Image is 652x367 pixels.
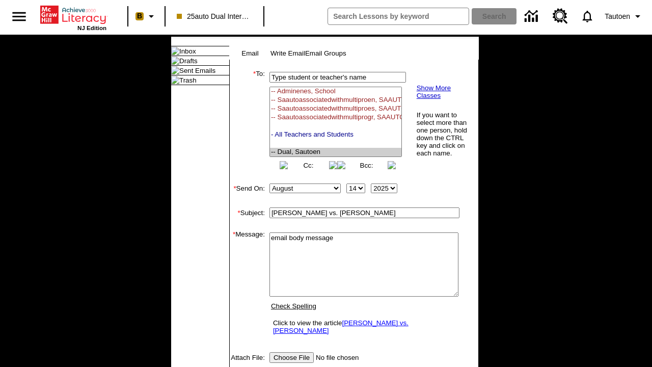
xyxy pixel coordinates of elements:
[179,57,198,65] a: Drafts
[305,49,346,57] a: Email Groups
[280,161,288,169] img: button_left.png
[329,161,337,169] img: button_right.png
[328,8,469,24] input: search field
[171,47,179,55] img: folder_icon.gif
[270,87,401,96] option: -- Adminenes, School
[416,111,470,158] td: If you want to select more than one person, hold down the CTRL key and click on each name.
[171,57,179,65] img: folder_icon.gif
[179,47,196,55] a: Inbox
[270,104,401,113] option: -- Saautoassociatedwithmultiproes, SAAUTOASSOCIATEDWITHMULTIPROGRAMES
[230,220,240,230] img: spacer.gif
[230,350,265,365] td: Attach File:
[601,7,648,25] button: Profile/Settings
[270,96,401,104] option: -- Saautoassociatedwithmultiproen, SAAUTOASSOCIATEDWITHMULTIPROGRAMEN
[230,171,240,181] img: spacer.gif
[360,162,373,169] a: Bcc:
[547,3,574,30] a: Resource Center, Will open in new tab
[303,162,313,169] a: Cc:
[177,11,252,22] span: 25auto Dual International
[77,25,106,31] span: NJ Edition
[4,2,34,32] button: Open side menu
[519,3,547,31] a: Data Center
[605,11,630,22] span: Tautoen
[179,76,197,84] a: Trash
[265,118,267,123] img: spacer.gif
[131,7,161,25] button: Boost Class color is peach. Change class color
[574,3,601,30] a: Notifications
[171,76,179,84] img: folder_icon.gif
[270,317,457,337] td: Click to view the article
[179,67,215,74] a: Sent Emails
[270,130,401,139] option: - All Teachers and Students
[230,181,265,195] td: Send On:
[40,4,106,31] div: Home
[230,230,265,340] td: Message:
[273,319,409,334] a: [PERSON_NAME] vs. [PERSON_NAME]
[241,49,258,57] a: Email
[230,340,240,350] img: spacer.gif
[171,66,179,74] img: folder_icon.gif
[417,84,451,99] a: Show More Classes
[271,302,316,310] a: Check Spelling
[388,161,396,169] img: button_right.png
[270,148,401,156] option: -- Dual, Sautoen
[337,161,345,169] img: button_left.png
[230,195,240,205] img: spacer.gif
[270,49,305,57] a: Write Email
[270,113,401,122] option: -- Saautoassociatedwithmultiprogr, SAAUTOASSOCIATEDWITHMULTIPROGRAMCLA
[230,205,265,220] td: Subject:
[137,10,142,22] span: B
[230,70,265,171] td: To:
